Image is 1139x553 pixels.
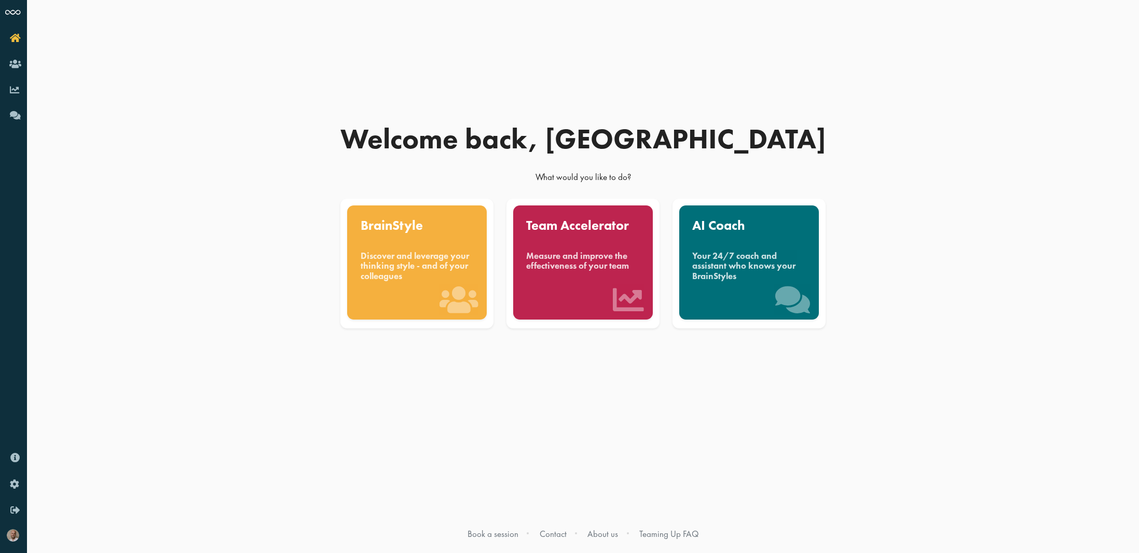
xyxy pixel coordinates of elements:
[334,171,832,188] div: What would you like to do?
[504,199,662,328] a: Team Accelerator Measure and improve the effectiveness of your team
[361,219,474,232] div: BrainStyle
[587,528,618,540] a: About us
[670,199,828,328] a: AI Coach Your 24/7 coach and assistant who knows your BrainStyles
[540,528,567,540] a: Contact
[526,251,639,271] div: Measure and improve the effectiveness of your team
[338,199,496,328] a: BrainStyle Discover and leverage your thinking style - and of your colleagues
[692,219,805,232] div: AI Coach
[334,125,832,153] div: Welcome back, [GEOGRAPHIC_DATA]
[639,528,698,540] a: Teaming Up FAQ
[361,251,474,281] div: Discover and leverage your thinking style - and of your colleagues
[526,219,639,232] div: Team Accelerator
[468,528,518,540] a: Book a session
[692,251,805,281] div: Your 24/7 coach and assistant who knows your BrainStyles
